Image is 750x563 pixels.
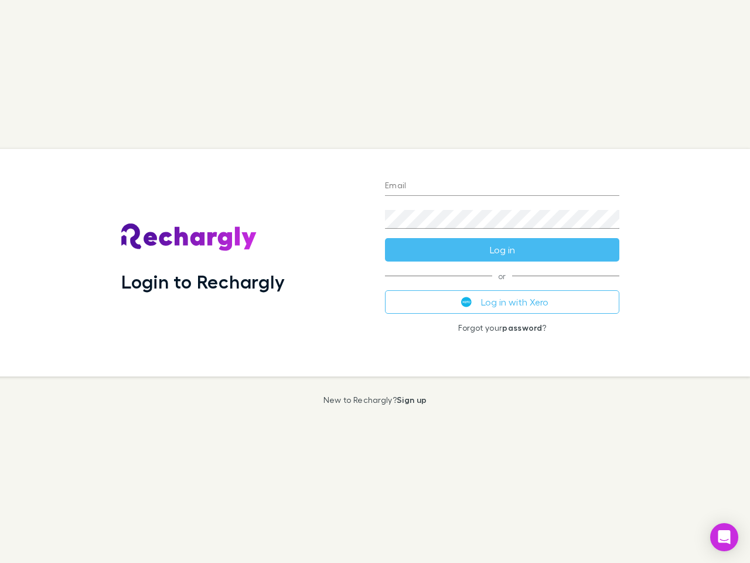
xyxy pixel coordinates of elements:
button: Log in [385,238,619,262]
button: Log in with Xero [385,290,619,314]
span: or [385,276,619,276]
div: Open Intercom Messenger [710,523,738,551]
h1: Login to Rechargly [121,270,285,293]
a: password [502,323,542,333]
p: New to Rechargly? [323,395,427,405]
a: Sign up [397,395,427,405]
img: Xero's logo [461,297,472,307]
p: Forgot your ? [385,323,619,333]
img: Rechargly's Logo [121,223,257,252]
